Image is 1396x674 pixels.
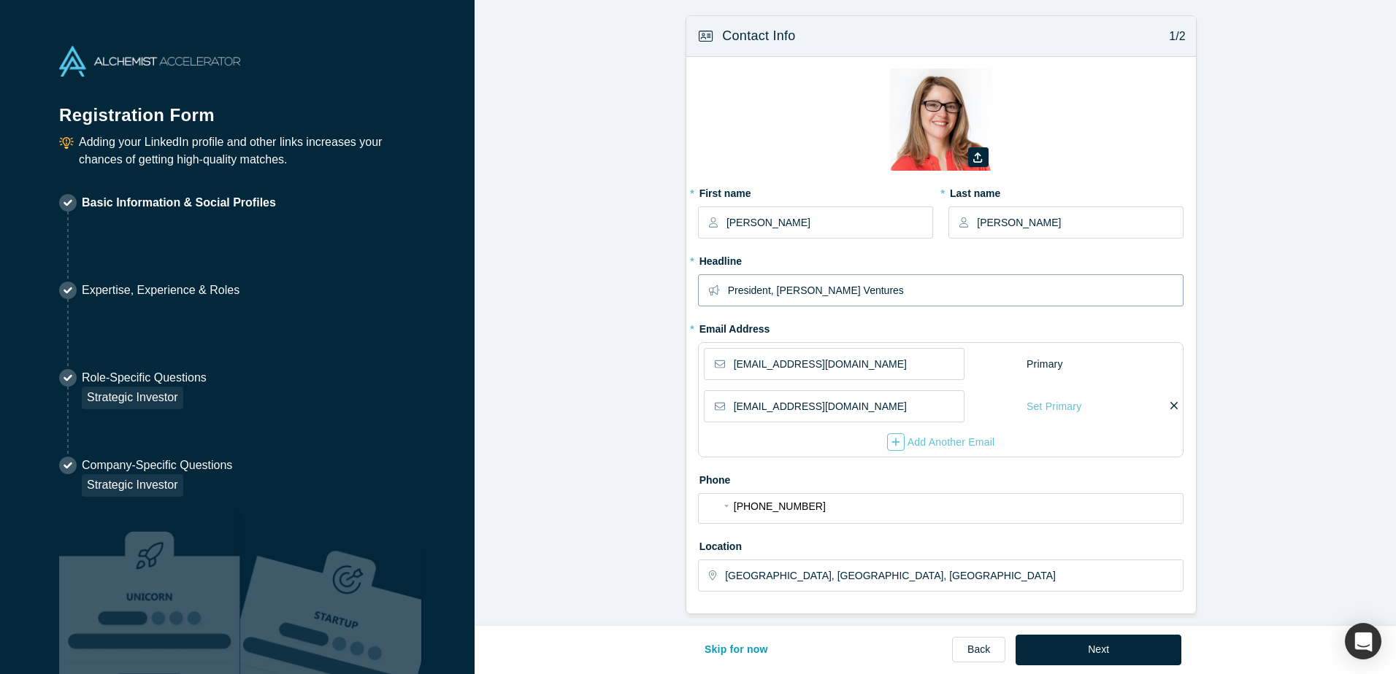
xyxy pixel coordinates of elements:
[1026,352,1064,377] div: Primary
[890,69,992,171] img: Profile user default
[886,433,996,452] button: Add Another Email
[887,433,995,451] div: Add Another Email
[698,249,1184,269] label: Headline
[59,46,240,77] img: Alchemist Accelerator Logo
[1026,394,1082,419] div: Set Primary
[82,474,183,497] div: Strategic Investor
[689,635,783,665] button: Skip for now
[1162,28,1186,45] p: 1/2
[725,560,1182,591] input: Enter a location
[59,87,415,128] h1: Registration Form
[948,181,1184,201] label: Last name
[1016,635,1181,665] button: Next
[82,457,232,474] p: Company-Specific Questions
[698,181,933,201] label: First name
[82,194,276,212] p: Basic Information & Social Profiles
[82,369,207,387] p: Role-Specific Questions
[952,637,1005,662] a: Back
[722,26,795,46] h3: Contact Info
[728,275,1183,306] input: Partner, CEO
[698,468,1184,488] label: Phone
[698,317,770,337] label: Email Address
[79,133,415,168] p: Adding your LinkedIn profile and other links increases your chances of getting high-quality matches.
[698,534,1184,554] label: Location
[82,387,183,409] div: Strategic Investor
[82,282,239,299] p: Expertise, Experience & Roles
